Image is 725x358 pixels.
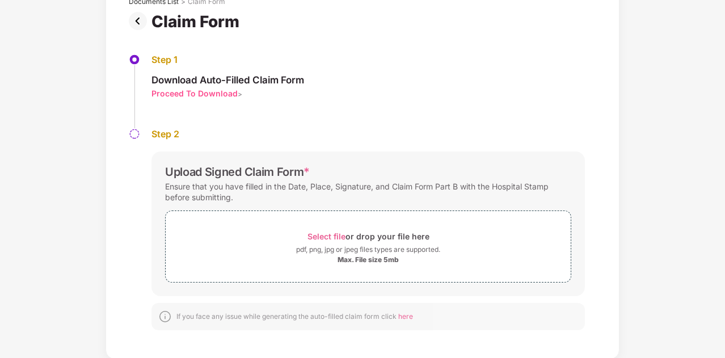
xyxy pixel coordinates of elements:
[238,90,242,98] span: >
[158,310,172,323] img: svg+xml;base64,PHN2ZyBpZD0iSW5mb18tXzMyeDMyIiBkYXRhLW5hbWU9IkluZm8gLSAzMngzMiIgeG1sbnM9Imh0dHA6Ly...
[151,74,304,86] div: Download Auto-Filled Claim Form
[166,220,571,273] span: Select fileor drop your file herepdf, png, jpg or jpeg files types are supported.Max. File size 5mb
[176,312,413,321] div: If you face any issue while generating the auto-filled claim form click
[129,54,140,65] img: svg+xml;base64,PHN2ZyBpZD0iU3RlcC1BY3RpdmUtMzJ4MzIiIHhtbG5zPSJodHRwOi8vd3d3LnczLm9yZy8yMDAwL3N2Zy...
[129,128,140,140] img: svg+xml;base64,PHN2ZyBpZD0iU3RlcC1QZW5kaW5nLTMyeDMyIiB4bWxucz0iaHR0cDovL3d3dy53My5vcmcvMjAwMC9zdm...
[151,12,244,31] div: Claim Form
[129,12,151,30] img: svg+xml;base64,PHN2ZyBpZD0iUHJldi0zMngzMiIgeG1sbnM9Imh0dHA6Ly93d3cudzMub3JnLzIwMDAvc3ZnIiB3aWR0aD...
[151,54,304,66] div: Step 1
[165,179,571,205] div: Ensure that you have filled in the Date, Place, Signature, and Claim Form Part B with the Hospita...
[307,231,345,241] span: Select file
[165,165,310,179] div: Upload Signed Claim Form
[398,312,413,321] span: here
[338,255,399,264] div: Max. File size 5mb
[307,229,429,244] div: or drop your file here
[151,88,238,99] div: Proceed To Download
[296,244,440,255] div: pdf, png, jpg or jpeg files types are supported.
[151,128,585,140] div: Step 2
